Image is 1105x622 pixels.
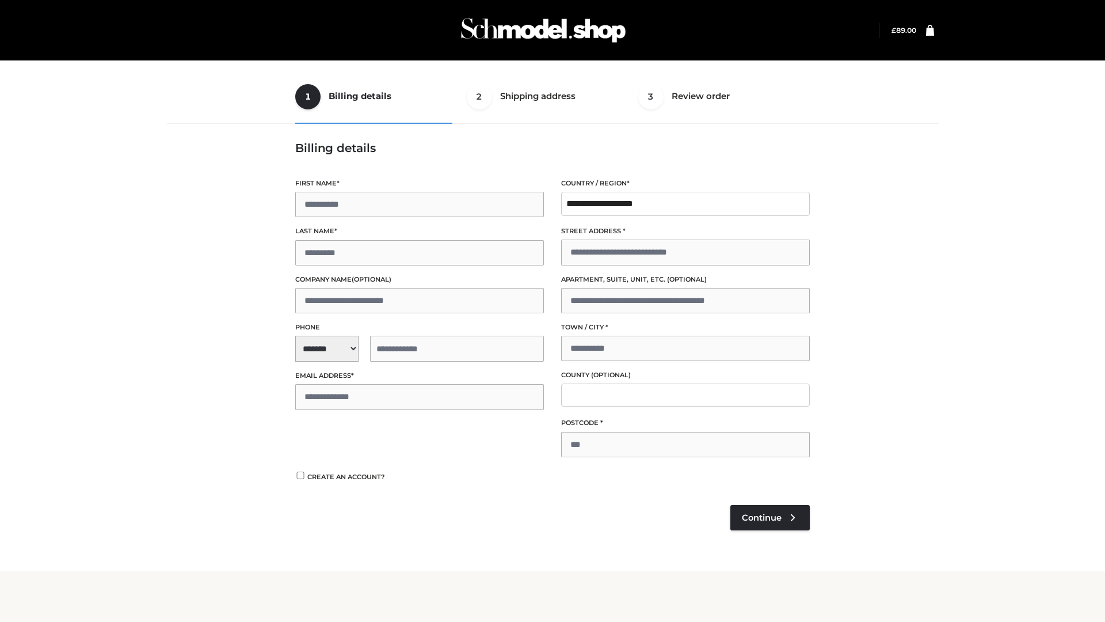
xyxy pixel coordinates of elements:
[295,226,544,237] label: Last name
[891,26,916,35] bdi: 89.00
[457,7,630,53] img: Schmodel Admin 964
[561,322,810,333] label: Town / City
[307,473,385,481] span: Create an account?
[730,505,810,530] a: Continue
[295,178,544,189] label: First name
[295,322,544,333] label: Phone
[561,226,810,237] label: Street address
[352,275,391,283] span: (optional)
[295,472,306,479] input: Create an account?
[891,26,916,35] a: £89.00
[561,274,810,285] label: Apartment, suite, unit, etc.
[561,370,810,381] label: County
[891,26,896,35] span: £
[667,275,707,283] span: (optional)
[295,274,544,285] label: Company name
[295,370,544,381] label: Email address
[561,178,810,189] label: Country / Region
[561,418,810,428] label: Postcode
[295,141,810,155] h3: Billing details
[591,371,631,379] span: (optional)
[742,513,782,523] span: Continue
